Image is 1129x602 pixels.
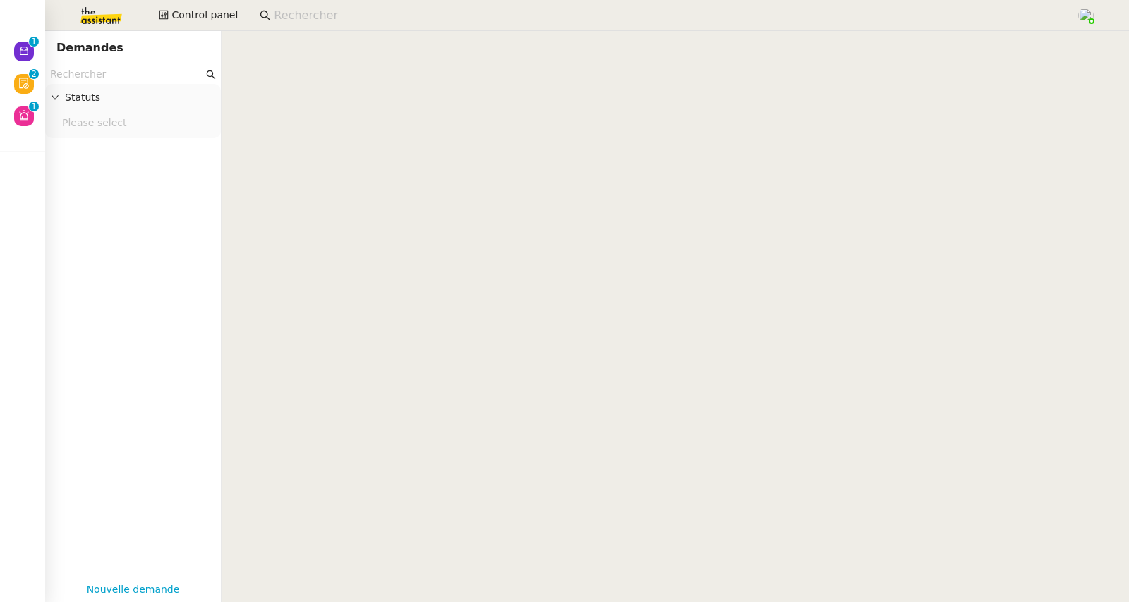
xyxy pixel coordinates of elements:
nz-badge-sup: 2 [29,69,39,79]
nz-badge-sup: 1 [29,37,39,47]
p: 2 [31,69,37,82]
input: Rechercher [50,66,203,82]
button: Control panel [150,6,246,25]
input: Rechercher [274,6,1062,25]
nz-badge-sup: 1 [29,102,39,111]
span: Control panel [171,7,238,23]
nz-page-header-title: Demandes [56,38,123,58]
p: 1 [31,37,37,49]
span: Statuts [65,90,215,106]
p: 1 [31,102,37,114]
div: Statuts [45,84,221,111]
img: users%2FNTfmycKsCFdqp6LX6USf2FmuPJo2%2Favatar%2Fprofile-pic%20(1).png [1078,8,1094,23]
a: Nouvelle demande [87,582,180,598]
